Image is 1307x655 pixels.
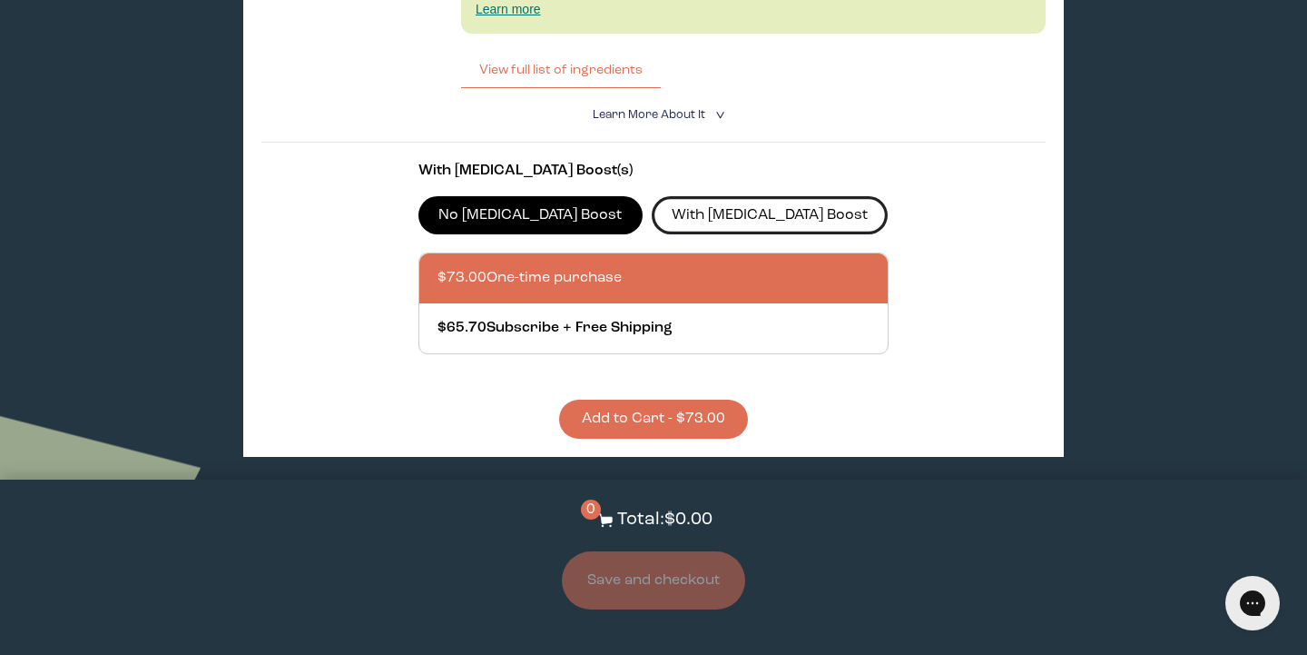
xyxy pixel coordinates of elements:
button: Add to Cart - $73.00 [559,400,748,439]
span: Learn More About it [593,109,705,121]
label: No [MEDICAL_DATA] Boost [418,196,643,234]
summary: Learn More About it < [593,106,714,124]
p: Total: $0.00 [617,507,712,533]
p: With [MEDICAL_DATA] Boost(s) [418,161,889,182]
label: With [MEDICAL_DATA] Boost [652,196,889,234]
span: 0 [581,500,601,520]
button: Save and checkout [562,551,745,610]
button: View full list of ingredients [461,52,661,88]
iframe: Gorgias live chat messenger [1216,570,1289,637]
i: < [710,110,727,120]
a: Learn more [476,2,541,16]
